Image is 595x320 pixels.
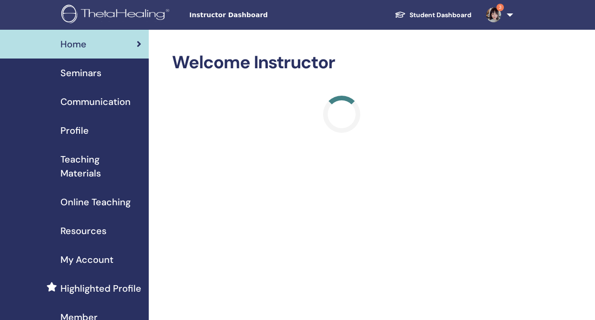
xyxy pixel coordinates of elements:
span: 3 [496,4,504,11]
span: Teaching Materials [60,152,141,180]
img: logo.png [61,5,172,26]
span: Highlighted Profile [60,281,141,295]
span: My Account [60,253,113,267]
span: Profile [60,124,89,137]
span: Instructor Dashboard [189,10,329,20]
a: Student Dashboard [387,7,479,24]
h2: Welcome Instructor [172,52,511,73]
img: default.jpg [486,7,501,22]
span: Communication [60,95,131,109]
span: Home [60,37,86,51]
span: Online Teaching [60,195,131,209]
img: graduation-cap-white.svg [395,11,406,19]
span: Seminars [60,66,101,80]
span: Resources [60,224,106,238]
